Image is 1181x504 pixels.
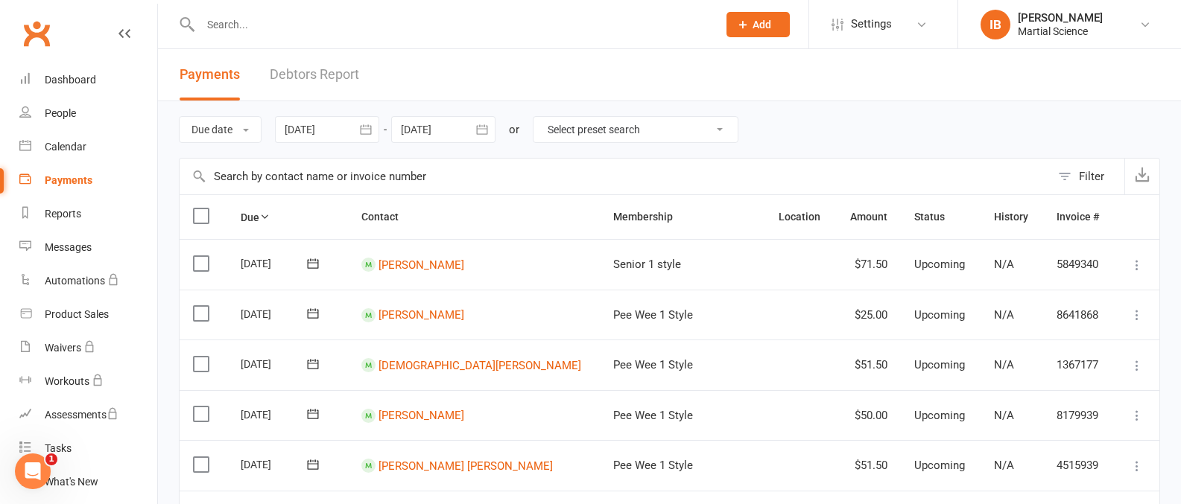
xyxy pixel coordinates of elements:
a: Reports [19,197,157,231]
th: Contact [348,195,600,239]
a: Dashboard [19,63,157,97]
div: [DATE] [241,453,309,476]
a: Messages [19,231,157,264]
button: Due date [179,116,262,143]
td: 8179939 [1043,390,1114,441]
div: [DATE] [241,252,309,275]
div: Assessments [45,409,118,421]
div: Tasks [45,442,72,454]
a: [PERSON_NAME] [379,409,464,422]
div: [DATE] [241,302,309,325]
th: Invoice # [1043,195,1114,239]
td: 5849340 [1043,239,1114,290]
td: $71.50 [835,239,901,290]
input: Search... [196,14,707,35]
div: Martial Science [1018,25,1103,38]
iframe: Intercom live chat [15,453,51,489]
span: Senior 1 style [613,258,681,271]
a: Assessments [19,398,157,432]
div: Product Sales [45,308,109,320]
td: 8641868 [1043,290,1114,340]
a: [PERSON_NAME] [379,258,464,271]
span: N/A [994,409,1014,422]
a: Product Sales [19,298,157,331]
span: Pee Wee 1 Style [613,358,693,371]
div: Automations [45,275,105,287]
th: Status [901,195,980,239]
button: Add [726,12,790,37]
span: N/A [994,459,1014,472]
a: Waivers [19,331,157,365]
a: Clubworx [18,15,55,52]
span: Upcoming [914,459,965,472]
div: Reports [45,208,81,220]
div: Dashboard [45,74,96,86]
span: 1 [45,453,57,465]
a: Workouts [19,365,157,398]
span: Upcoming [914,358,965,371]
th: Membership [600,195,765,239]
span: Settings [851,7,892,41]
div: [DATE] [241,403,309,426]
div: Waivers [45,342,81,354]
div: Messages [45,241,92,253]
button: Filter [1051,159,1124,194]
div: IB [981,10,1010,39]
div: Workouts [45,375,89,387]
td: $25.00 [835,290,901,340]
span: Pee Wee 1 Style [613,409,693,422]
span: Pee Wee 1 Style [613,308,693,322]
span: N/A [994,308,1014,322]
span: Add [753,19,771,31]
span: Upcoming [914,409,965,422]
span: Pee Wee 1 Style [613,459,693,472]
td: $51.50 [835,339,901,390]
span: Payments [180,66,240,82]
div: People [45,107,76,119]
a: Tasks [19,432,157,465]
th: Location [765,195,835,239]
a: Calendar [19,130,157,164]
div: [DATE] [241,352,309,375]
span: N/A [994,358,1014,371]
a: Payments [19,164,157,197]
div: or [509,121,519,138]
a: [DEMOGRAPHIC_DATA][PERSON_NAME] [379,358,581,371]
td: $50.00 [835,390,901,441]
td: 4515939 [1043,440,1114,491]
a: [PERSON_NAME] [379,308,464,322]
th: History [981,195,1043,239]
a: [PERSON_NAME] [PERSON_NAME] [379,459,553,472]
button: Payments [180,49,240,101]
span: Upcoming [914,258,965,271]
th: Amount [835,195,901,239]
td: $51.50 [835,440,901,491]
a: People [19,97,157,130]
div: Filter [1079,168,1104,185]
div: What's New [45,476,98,488]
th: Due [227,195,348,239]
a: Debtors Report [270,49,359,101]
div: Calendar [45,141,86,153]
a: What's New [19,465,157,499]
div: [PERSON_NAME] [1018,11,1103,25]
input: Search by contact name or invoice number [180,159,1051,194]
a: Automations [19,264,157,298]
span: N/A [994,258,1014,271]
span: Upcoming [914,308,965,322]
div: Payments [45,174,92,186]
td: 1367177 [1043,339,1114,390]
